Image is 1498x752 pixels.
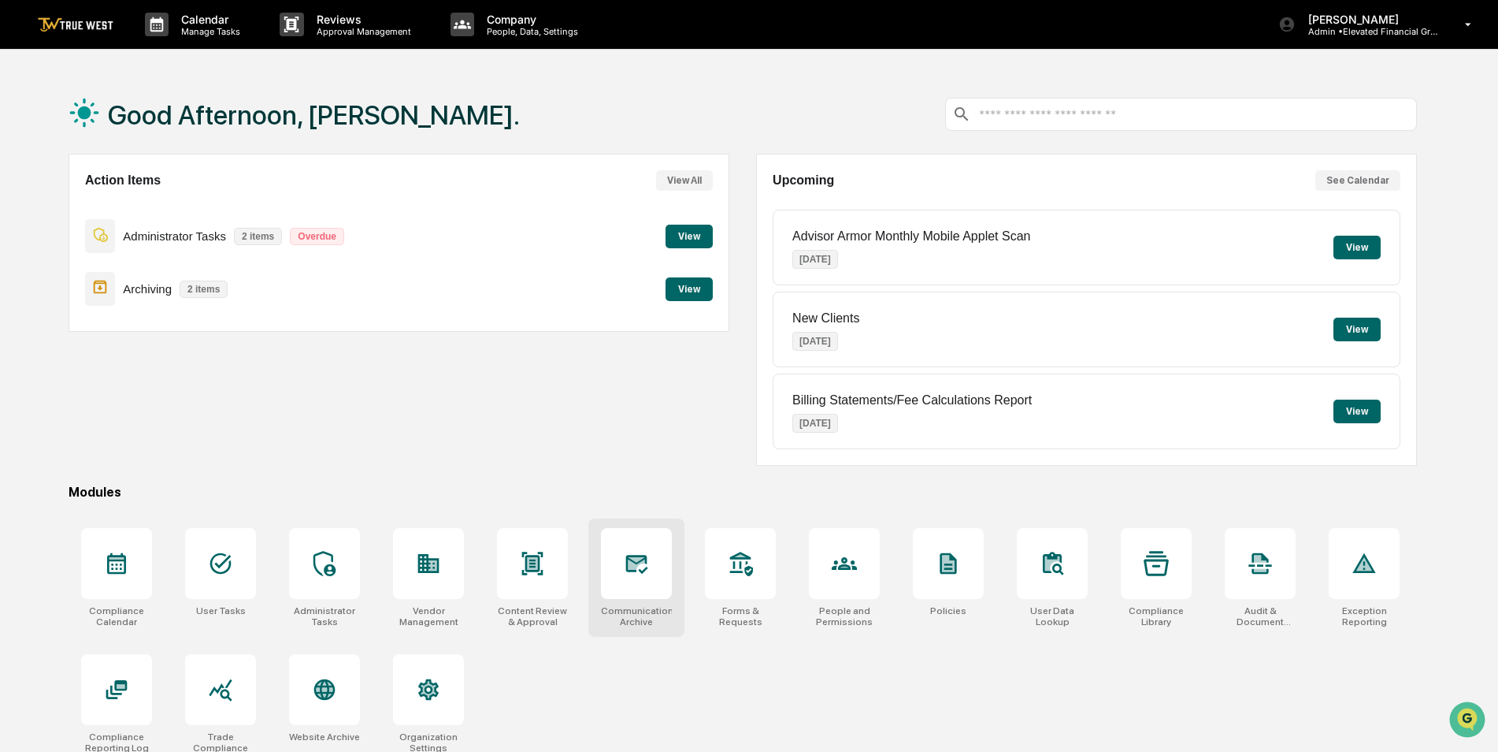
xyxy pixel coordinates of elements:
button: View [666,225,713,248]
p: Approval Management [304,26,419,37]
div: Modules [69,485,1417,500]
a: 🗄️Attestations [108,192,202,221]
div: Audit & Document Logs [1225,605,1296,627]
p: Company [474,13,586,26]
span: Attestations [130,199,195,214]
a: Powered byPylon [111,266,191,279]
a: 🖐️Preclearance [9,192,108,221]
a: 🔎Data Lookup [9,222,106,251]
p: Reviews [304,13,419,26]
span: Data Lookup [32,229,99,244]
img: 1746055101610-c473b297-6a78-478c-a979-82029cc54cd1 [16,121,44,149]
p: [DATE] [792,250,838,269]
div: Vendor Management [393,605,464,627]
div: Start new chat [54,121,258,136]
div: Content Review & Approval [497,605,568,627]
p: Calendar [169,13,248,26]
iframe: Open customer support [1448,700,1490,743]
p: [DATE] [792,414,838,433]
button: View [1333,318,1381,341]
p: Advisor Armor Monthly Mobile Applet Scan [792,229,1030,244]
div: Exception Reporting [1329,605,1400,627]
p: Billing Statements/Fee Calculations Report [792,393,1032,408]
div: People and Permissions [809,605,880,627]
p: Archiving [123,282,172,296]
div: 🔎 [16,230,28,243]
div: Forms & Requests [705,605,776,627]
p: New Clients [792,311,859,326]
img: logo [38,17,113,32]
div: We're available if you need us! [54,136,199,149]
p: 2 items [234,228,282,245]
button: View [1333,236,1381,259]
p: Manage Tasks [169,26,248,37]
span: Pylon [157,267,191,279]
a: View [666,281,713,296]
button: View [1333,400,1381,423]
button: See Calendar [1315,170,1400,191]
h2: Upcoming [773,173,834,188]
p: Administrator Tasks [123,229,226,243]
div: User Data Lookup [1017,605,1088,627]
div: Administrator Tasks [289,605,360,627]
span: Preclearance [32,199,102,214]
p: Overdue [290,228,344,245]
p: [PERSON_NAME] [1296,13,1442,26]
div: User Tasks [196,605,246,616]
div: Compliance Calendar [81,605,152,627]
div: Policies [930,605,966,616]
p: Admin • Elevated Financial Group [1296,26,1442,37]
p: [DATE] [792,332,838,351]
p: People, Data, Settings [474,26,586,37]
div: Compliance Library [1121,605,1192,627]
p: How can we help? [16,33,287,58]
p: 2 items [180,281,228,298]
button: View [666,277,713,301]
div: Communications Archive [601,605,672,627]
button: Start new chat [268,125,287,144]
h2: Action Items [85,173,161,188]
a: View [666,228,713,243]
button: View All [656,170,713,191]
div: 🖐️ [16,200,28,213]
div: 🗄️ [114,200,127,213]
div: Website Archive [289,732,360,743]
h1: Good Afternoon, [PERSON_NAME]. [108,99,520,131]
